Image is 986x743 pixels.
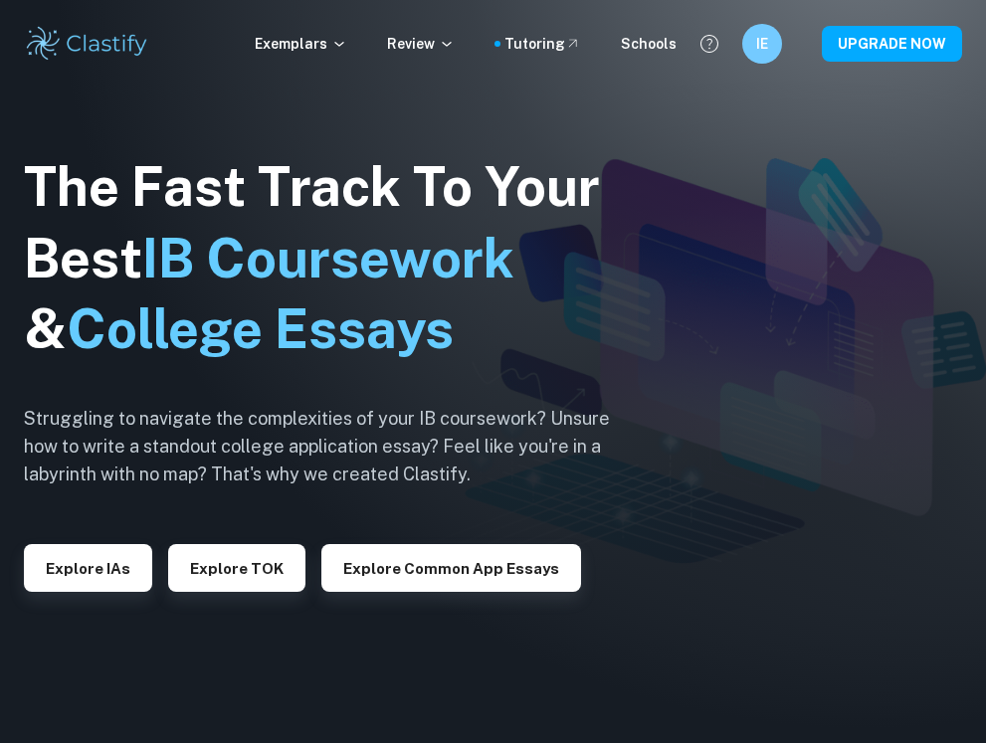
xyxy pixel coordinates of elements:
[751,33,774,55] h6: IE
[24,558,152,577] a: Explore IAs
[168,544,305,592] button: Explore TOK
[621,33,677,55] a: Schools
[692,27,726,61] button: Help and Feedback
[742,24,782,64] button: IE
[321,544,581,592] button: Explore Common App essays
[24,151,641,366] h1: The Fast Track To Your Best &
[24,544,152,592] button: Explore IAs
[168,558,305,577] a: Explore TOK
[321,558,581,577] a: Explore Common App essays
[24,24,150,64] img: Clastify logo
[504,33,581,55] a: Tutoring
[67,297,454,360] span: College Essays
[387,33,455,55] p: Review
[255,33,347,55] p: Exemplars
[24,405,641,488] h6: Struggling to navigate the complexities of your IB coursework? Unsure how to write a standout col...
[142,227,514,289] span: IB Coursework
[822,26,962,62] button: UPGRADE NOW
